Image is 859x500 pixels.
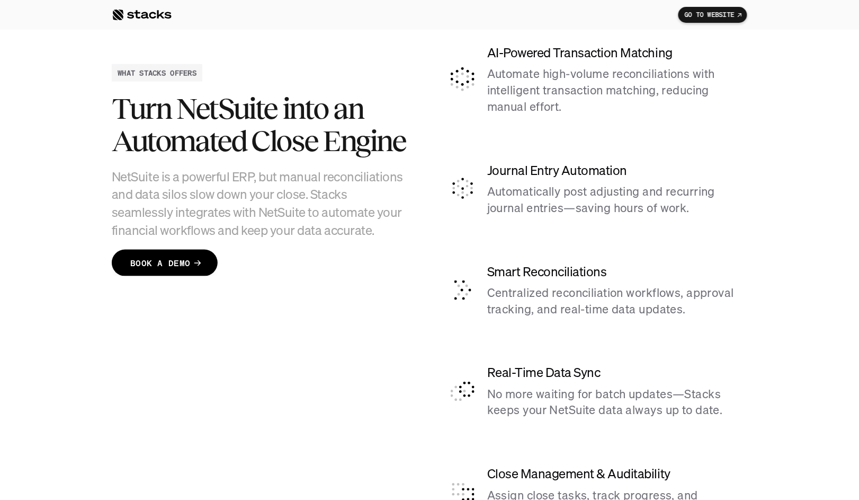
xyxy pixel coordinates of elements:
h4: Real-Time Data Sync [487,364,747,382]
p: BOOK A DEMO [130,255,191,270]
p: Automate high-volume reconciliations with intelligent transaction matching, reducing manual effort. [487,66,747,115]
h4: NetSuite is a powerful ERP, but manual reconciliations and data silos slow down your close. Stack... [112,168,408,239]
a: Privacy Policy [125,202,172,209]
p: Automatically post adjusting and recurring journal entries—saving hours of work. [487,183,747,216]
a: BOOK A DEMO [112,250,218,276]
h2: WHAT STACKS OFFERS [118,67,196,78]
p: No more waiting for batch updates—Stacks keeps your NetSuite data always up to date. [487,387,747,419]
a: GO TO WEBSITE [678,7,747,23]
h3: Turn NetSuite into an Automated Close Engine [112,92,408,157]
h4: Journal Entry Automation [487,162,747,180]
h4: Close Management & Auditability [487,466,747,484]
p: Centralized reconciliation workflows, approval tracking, and real-time data updates. [487,285,747,318]
h4: AI-Powered Transaction Matching [487,44,747,62]
p: GO TO WEBSITE [685,11,735,19]
h4: Smart Reconciliations [487,263,747,281]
